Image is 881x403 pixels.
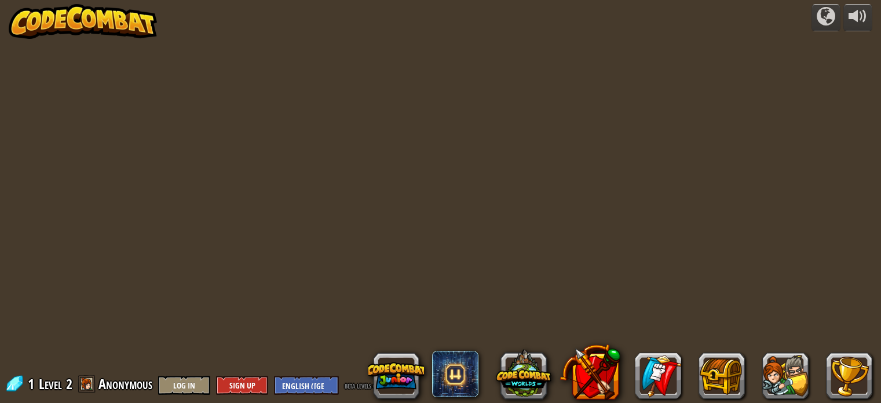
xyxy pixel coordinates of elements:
button: Sign Up [216,376,268,395]
button: Campaigns [811,4,840,31]
button: Adjust volume [843,4,872,31]
img: CodeCombat - Learn how to code by playing a game [9,4,157,39]
button: Log In [158,376,210,395]
span: Anonymous [98,375,152,393]
span: Level [39,375,62,394]
span: 2 [66,375,72,393]
span: 1 [28,375,38,393]
span: beta levels on [345,380,380,391]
